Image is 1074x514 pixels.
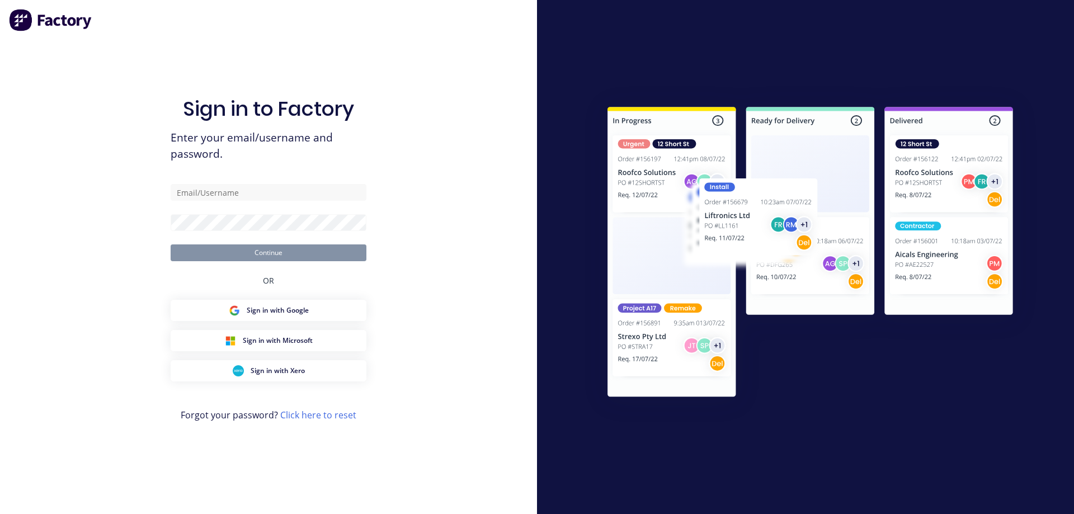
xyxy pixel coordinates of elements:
[171,244,366,261] button: Continue
[171,184,366,201] input: Email/Username
[251,366,305,376] span: Sign in with Xero
[171,360,366,381] button: Xero Sign inSign in with Xero
[9,9,93,31] img: Factory
[243,336,313,346] span: Sign in with Microsoft
[225,335,236,346] img: Microsoft Sign in
[183,97,354,121] h1: Sign in to Factory
[247,305,309,315] span: Sign in with Google
[263,261,274,300] div: OR
[280,409,356,421] a: Click here to reset
[171,330,366,351] button: Microsoft Sign inSign in with Microsoft
[171,300,366,321] button: Google Sign inSign in with Google
[229,305,240,316] img: Google Sign in
[181,408,356,422] span: Forgot your password?
[233,365,244,376] img: Xero Sign in
[583,84,1038,423] img: Sign in
[171,130,366,162] span: Enter your email/username and password.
